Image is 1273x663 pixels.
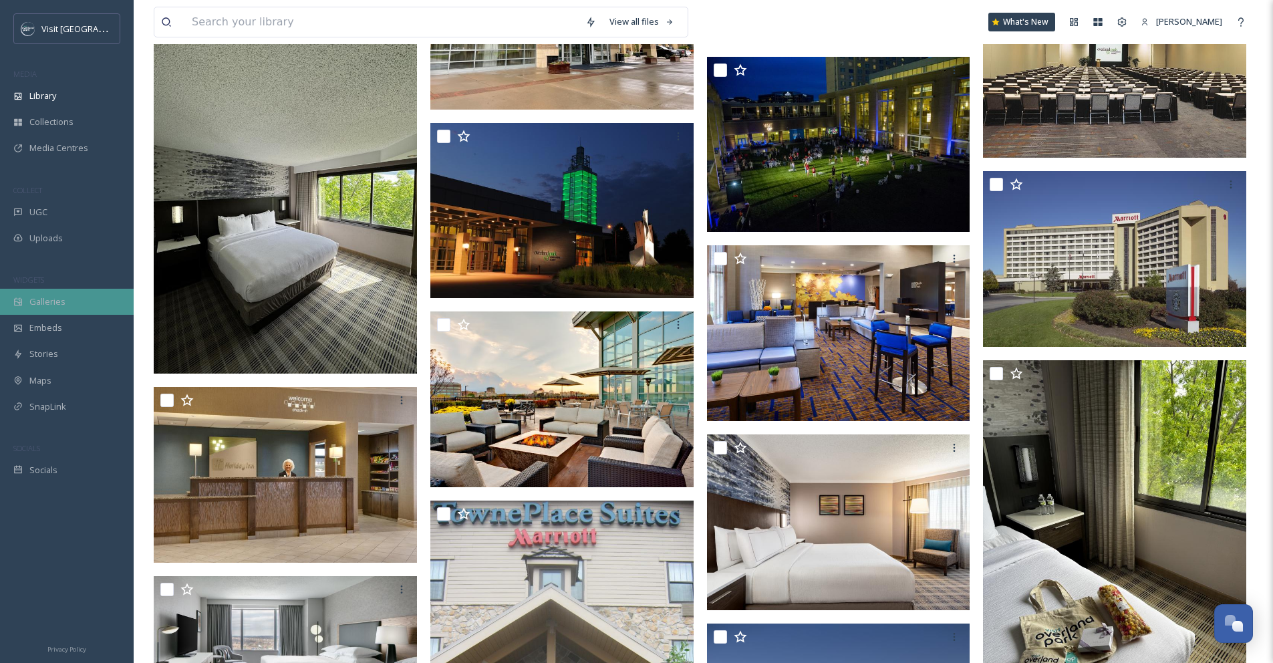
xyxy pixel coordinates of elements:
[13,275,44,285] span: WIDGETS
[21,22,35,35] img: c3es6xdrejuflcaqpovn.png
[29,116,74,128] span: Collections
[41,22,145,35] span: Visit [GEOGRAPHIC_DATA]
[1134,9,1229,35] a: [PERSON_NAME]
[47,640,86,656] a: Privacy Policy
[29,142,88,154] span: Media Centres
[29,232,63,245] span: Uploads
[29,206,47,219] span: UGC
[707,245,970,421] img: cyMCICVsp.1128842.jpg
[13,185,42,195] span: COLLECT
[29,321,62,334] span: Embeds
[47,645,86,654] span: Privacy Policy
[154,23,417,374] img: Hotel 1.JPG
[154,387,417,563] img: HolidayInnOP-LocalPromo-4.jpg
[29,90,56,102] span: Library
[29,295,65,308] span: Galleries
[430,311,694,487] img: 1906 Patio (hi-res).tif
[13,69,37,79] span: MEDIA
[29,464,57,477] span: Socials
[1214,604,1253,643] button: Open Chat
[13,443,40,453] span: SOCIALS
[707,434,970,610] img: Embassy_48_23.jpg
[29,374,51,387] span: Maps
[707,57,970,233] img: 16.09.12.0102 RP CORP S.P.O.R.T.S. Early Bird Reception.jpg
[185,7,579,37] input: Search your library
[29,348,58,360] span: Stories
[603,9,681,35] a: View all files
[1156,15,1222,27] span: [PERSON_NAME]
[430,123,694,298] img: Overland Park Convention Center_Exterior.jpg
[988,13,1055,31] a: What's New
[983,171,1246,347] img: Marriott Hotel Overland Park - New Exterior.JPG
[29,400,66,413] span: SnapLink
